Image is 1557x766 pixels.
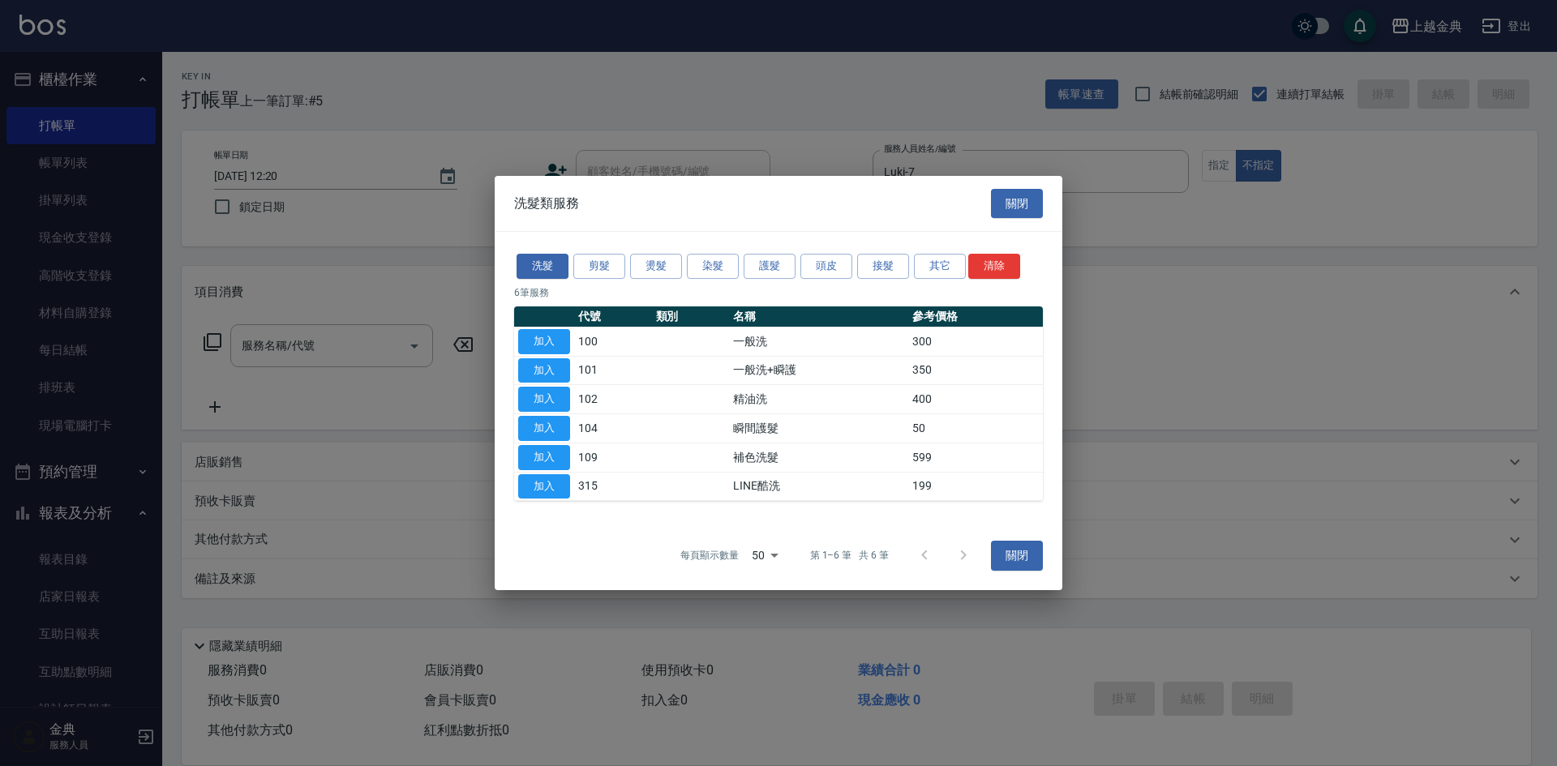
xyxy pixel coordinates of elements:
[574,356,652,385] td: 101
[574,327,652,356] td: 100
[652,306,730,327] th: 類別
[914,254,966,279] button: 其它
[745,533,784,577] div: 50
[630,254,682,279] button: 燙髮
[744,254,796,279] button: 護髮
[729,356,908,385] td: 一般洗+瞬護
[991,541,1043,571] button: 關閉
[680,548,739,563] p: 每頁顯示數量
[518,474,570,499] button: 加入
[908,443,1043,472] td: 599
[518,358,570,383] button: 加入
[908,327,1043,356] td: 300
[518,445,570,470] button: 加入
[968,254,1020,279] button: 清除
[729,414,908,443] td: 瞬間護髮
[574,414,652,443] td: 104
[857,254,909,279] button: 接髮
[514,195,579,212] span: 洗髮類服務
[810,548,889,563] p: 第 1–6 筆 共 6 筆
[729,385,908,414] td: 精油洗
[800,254,852,279] button: 頭皮
[574,443,652,472] td: 109
[729,306,908,327] th: 名稱
[518,387,570,412] button: 加入
[574,306,652,327] th: 代號
[729,472,908,501] td: LINE酷洗
[518,329,570,354] button: 加入
[517,254,568,279] button: 洗髮
[908,306,1043,327] th: 參考價格
[574,385,652,414] td: 102
[908,385,1043,414] td: 400
[514,285,1043,300] p: 6 筆服務
[729,327,908,356] td: 一般洗
[729,443,908,472] td: 補色洗髮
[518,416,570,441] button: 加入
[908,414,1043,443] td: 50
[687,254,739,279] button: 染髮
[573,254,625,279] button: 剪髮
[991,189,1043,219] button: 關閉
[908,472,1043,501] td: 199
[574,472,652,501] td: 315
[908,356,1043,385] td: 350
